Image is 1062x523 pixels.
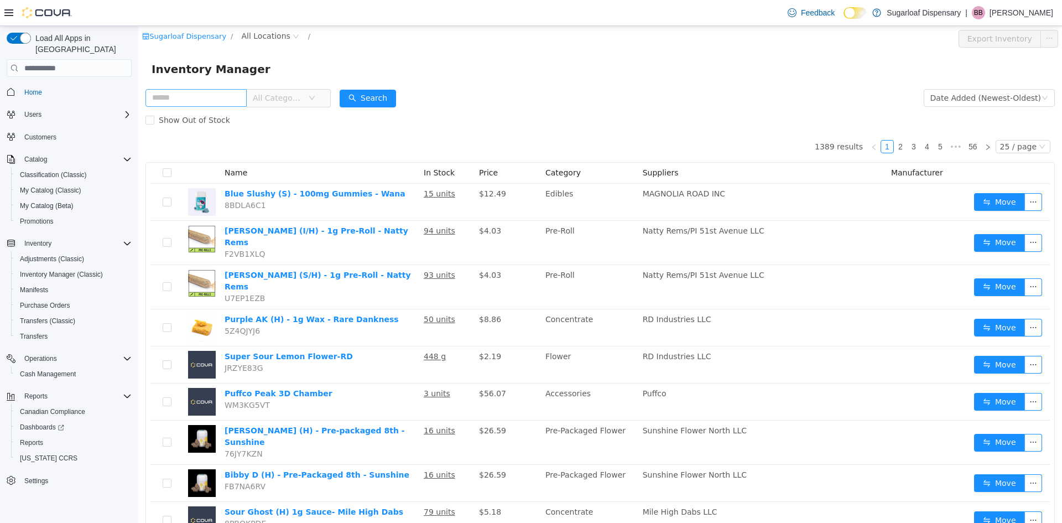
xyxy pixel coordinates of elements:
button: Transfers [11,329,136,344]
span: Feedback [801,7,835,18]
span: Washington CCRS [15,452,132,465]
td: Accessories [403,358,500,395]
li: 3 [769,114,782,127]
span: Reports [20,438,43,447]
button: Catalog [20,153,51,166]
span: Canadian Compliance [20,407,85,416]
span: Home [20,85,132,99]
img: Sour Ghost (H) 1g Sauce- Mile High Dabs placeholder [50,480,77,508]
u: 50 units [285,289,317,298]
span: Settings [24,477,48,485]
span: Manifests [15,283,132,297]
span: Inventory Manager (Classic) [15,268,132,281]
button: Users [2,107,136,122]
div: Brandon Bade [972,6,985,19]
a: Purchase Orders [15,299,75,312]
img: Bibby D (H) - Pre-Packaged 8th - Sunshine hero shot [50,443,77,471]
img: Super Sour Lemon Flower-RD placeholder [50,325,77,353]
li: 5 [795,114,809,127]
span: Transfers (Classic) [20,317,75,325]
button: icon: ellipsis [886,367,904,385]
u: 15 units [285,163,317,172]
span: U7EP1EZB [86,268,127,277]
p: | [965,6,967,19]
li: Next 5 Pages [809,114,826,127]
button: Catalog [2,152,136,167]
span: JRZYE83G [86,338,125,346]
span: 8BDLA6C1 [86,175,128,184]
button: Reports [11,435,136,450]
span: Settings [20,474,132,488]
span: Users [20,108,132,121]
a: Purple AK (H) - 1g Wax - Rare Dankness [86,289,261,298]
span: Reports [20,390,132,403]
button: icon: ellipsis [886,408,904,426]
button: icon: ellipsis [902,4,920,22]
td: Edibles [403,158,500,195]
span: Classification (Classic) [15,168,132,182]
a: Reports [15,436,48,449]
span: All Locations [103,4,152,16]
img: Purple AK (H) - 1g Wax - Rare Dankness hero shot [50,288,77,315]
button: My Catalog (Classic) [11,183,136,198]
span: Sunshine Flower North LLC [504,444,608,453]
span: Reports [15,436,132,449]
td: Flower [403,320,500,358]
td: Concentrate [403,283,500,320]
li: 4 [782,114,795,127]
span: Show Out of Stock [16,90,96,99]
a: My Catalog (Beta) [15,199,78,213]
span: Operations [24,354,57,363]
i: icon: right [846,118,853,125]
li: 56 [826,114,843,127]
span: Adjustments (Classic) [15,252,132,266]
span: Inventory Manager [13,34,139,52]
span: Price [341,142,360,151]
a: Classification (Classic) [15,168,91,182]
span: Sunshine Flower North LLC [504,400,608,409]
a: Cash Management [15,367,80,381]
u: 3 units [285,363,312,372]
u: 448 g [285,326,308,335]
span: My Catalog (Classic) [20,186,81,195]
button: Users [20,108,46,121]
a: Feedback [783,2,839,24]
button: icon: swapMove [836,252,887,270]
button: icon: ellipsis [886,293,904,310]
a: 3 [769,115,782,127]
button: icon: ellipsis [886,208,904,226]
a: Dashboards [11,420,136,435]
i: icon: left [732,118,739,125]
button: Home [2,84,136,100]
span: Catalog [24,155,47,164]
a: [PERSON_NAME] (I/H) - 1g Pre-Roll - Natty Rems [86,200,270,221]
span: Catalog [20,153,132,166]
a: Dashboards [15,421,69,434]
button: My Catalog (Beta) [11,198,136,214]
button: Operations [2,351,136,366]
a: Super Sour Lemon Flower-RD [86,326,215,335]
div: Date Added (Newest-Oldest) [792,64,903,80]
a: Blue Slushy (S) - 100mg Gummies - Wana [86,163,267,172]
li: 1 [742,114,756,127]
span: Adjustments (Classic) [20,255,84,263]
span: $12.49 [341,163,368,172]
span: $8.86 [341,289,363,298]
a: Promotions [15,215,58,228]
span: In Stock [285,142,316,151]
button: icon: swapMove [836,448,887,466]
span: Transfers [20,332,48,341]
td: Pre-Packaged Flower [403,395,500,439]
button: Inventory Manager (Classic) [11,267,136,282]
u: 16 units [285,444,317,453]
a: 2 [756,115,768,127]
img: Puffco Peak 3D Chamber placeholder [50,362,77,390]
span: Inventory Manager (Classic) [20,270,103,279]
span: Purchase Orders [20,301,70,310]
a: 56 [827,115,842,127]
span: All Categories [114,66,165,77]
a: Settings [20,474,53,488]
span: / [170,6,172,14]
span: Customers [24,133,56,142]
button: Customers [2,129,136,145]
